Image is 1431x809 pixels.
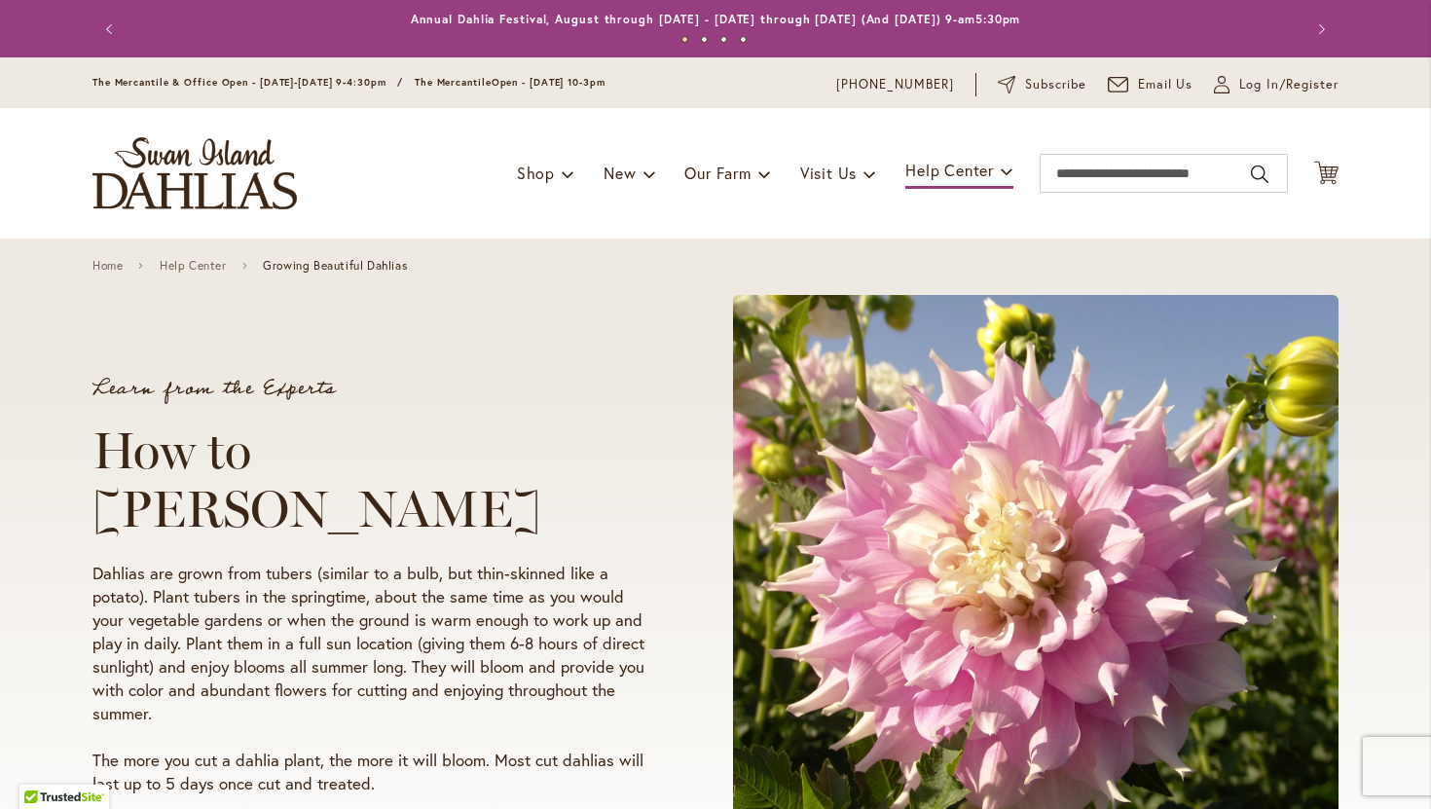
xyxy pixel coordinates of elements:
[681,36,688,43] button: 1 of 4
[92,10,131,49] button: Previous
[92,422,659,538] h1: How to [PERSON_NAME]
[92,379,659,398] p: Learn from the Experts
[720,36,727,43] button: 3 of 4
[1138,75,1193,94] span: Email Us
[701,36,708,43] button: 2 of 4
[92,259,123,273] a: Home
[684,163,751,183] span: Our Farm
[1239,75,1339,94] span: Log In/Register
[1025,75,1086,94] span: Subscribe
[1300,10,1339,49] button: Next
[517,163,555,183] span: Shop
[740,36,747,43] button: 4 of 4
[800,163,857,183] span: Visit Us
[836,75,954,94] a: [PHONE_NUMBER]
[92,137,297,209] a: store logo
[492,76,605,89] span: Open - [DATE] 10-3pm
[160,259,227,273] a: Help Center
[1214,75,1339,94] a: Log In/Register
[92,562,659,725] p: Dahlias are grown from tubers (similar to a bulb, but thin-skinned like a potato). Plant tubers i...
[998,75,1086,94] a: Subscribe
[1108,75,1193,94] a: Email Us
[411,12,1021,26] a: Annual Dahlia Festival, August through [DATE] - [DATE] through [DATE] (And [DATE]) 9-am5:30pm
[92,76,492,89] span: The Mercantile & Office Open - [DATE]-[DATE] 9-4:30pm / The Mercantile
[263,259,407,273] span: Growing Beautiful Dahlias
[604,163,636,183] span: New
[905,160,994,180] span: Help Center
